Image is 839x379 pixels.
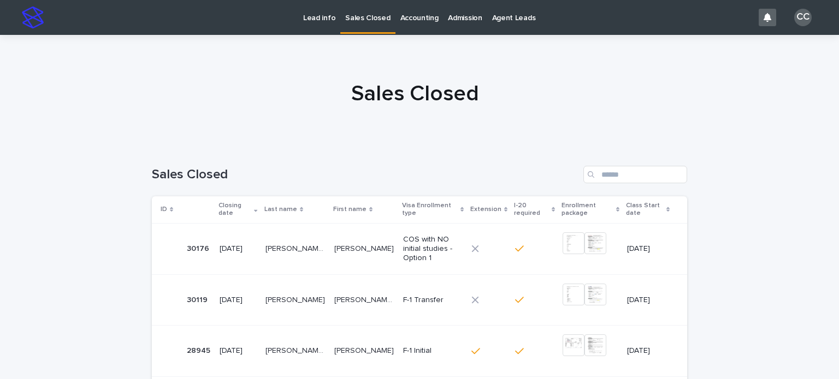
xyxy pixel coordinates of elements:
p: [DATE] [627,346,670,356]
p: 30176 [187,242,211,254]
h1: Sales Closed [152,167,579,183]
p: Visa Enrollment type [402,200,458,220]
tr: 3017630176 [DATE][PERSON_NAME] Arrilucea[PERSON_NAME] Arrilucea [PERSON_NAME][PERSON_NAME] COS wi... [152,223,687,274]
div: CC [794,9,812,26]
tr: 3011930119 [DATE][PERSON_NAME][PERSON_NAME] [PERSON_NAME][DATE][PERSON_NAME][DATE] F-1 Transfer[D... [152,274,687,326]
p: 30119 [187,293,210,305]
p: [DATE] [220,346,257,356]
p: COS with NO initial studies - Option 1 [403,235,463,262]
p: F-1 Transfer [403,296,463,305]
p: [DATE] [627,296,670,305]
p: Olortegui Arrilucea [265,242,328,254]
p: 28945 [187,344,212,356]
p: Extension [470,203,501,215]
p: Enrollment package [562,200,613,220]
h1: Sales Closed [147,81,683,107]
p: Xiomara Maricruz [334,242,396,254]
p: [PERSON_NAME] [265,293,327,305]
tr: 2894528945 [DATE][PERSON_NAME] [PERSON_NAME][PERSON_NAME] [PERSON_NAME] [PERSON_NAME][PERSON_NAME... [152,326,687,377]
p: MATAMOROS LOPEZ [265,344,328,356]
p: [DATE] [220,244,257,254]
p: [DATE] [220,296,257,305]
p: F-1 Initial [403,346,463,356]
p: ID [161,203,167,215]
p: First name [333,203,367,215]
p: [PERSON_NAME][DATE] [334,293,397,305]
input: Search [583,166,687,183]
p: Last name [264,203,297,215]
p: [DATE] [627,244,670,254]
p: I-20 required [514,200,549,220]
p: [PERSON_NAME] [334,344,396,356]
p: Closing date [218,200,251,220]
img: stacker-logo-s-only.png [22,7,44,28]
p: Class Start date [626,200,664,220]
